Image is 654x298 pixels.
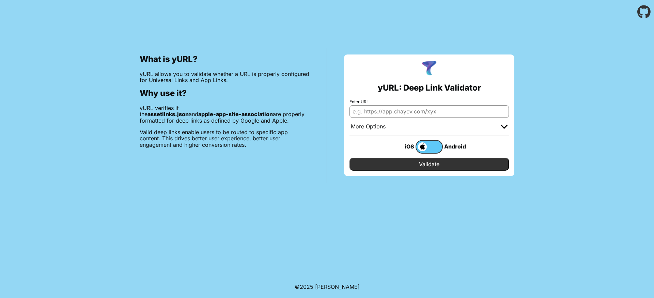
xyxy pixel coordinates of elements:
[349,158,509,171] input: Validate
[140,54,310,64] h2: What is yURL?
[140,129,310,148] p: Valid deep links enable users to be routed to specific app content. This drives better user exper...
[351,123,386,130] div: More Options
[140,105,310,124] p: yURL verifies if the and are properly formatted for deep links as defined by Google and Apple.
[140,89,310,98] h2: Why use it?
[378,83,481,93] h2: yURL: Deep Link Validator
[198,111,273,117] b: apple-app-site-association
[388,142,416,151] div: iOS
[501,125,508,129] img: chevron
[420,60,438,78] img: yURL Logo
[349,99,509,104] label: Enter URL
[443,142,470,151] div: Android
[300,283,313,290] span: 2025
[140,71,310,83] p: yURL allows you to validate whether a URL is properly configured for Universal Links and App Links.
[147,111,189,117] b: assetlinks.json
[295,276,360,298] footer: ©
[349,105,509,117] input: e.g. https://app.chayev.com/xyx
[315,283,360,290] a: Michael Ibragimchayev's Personal Site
